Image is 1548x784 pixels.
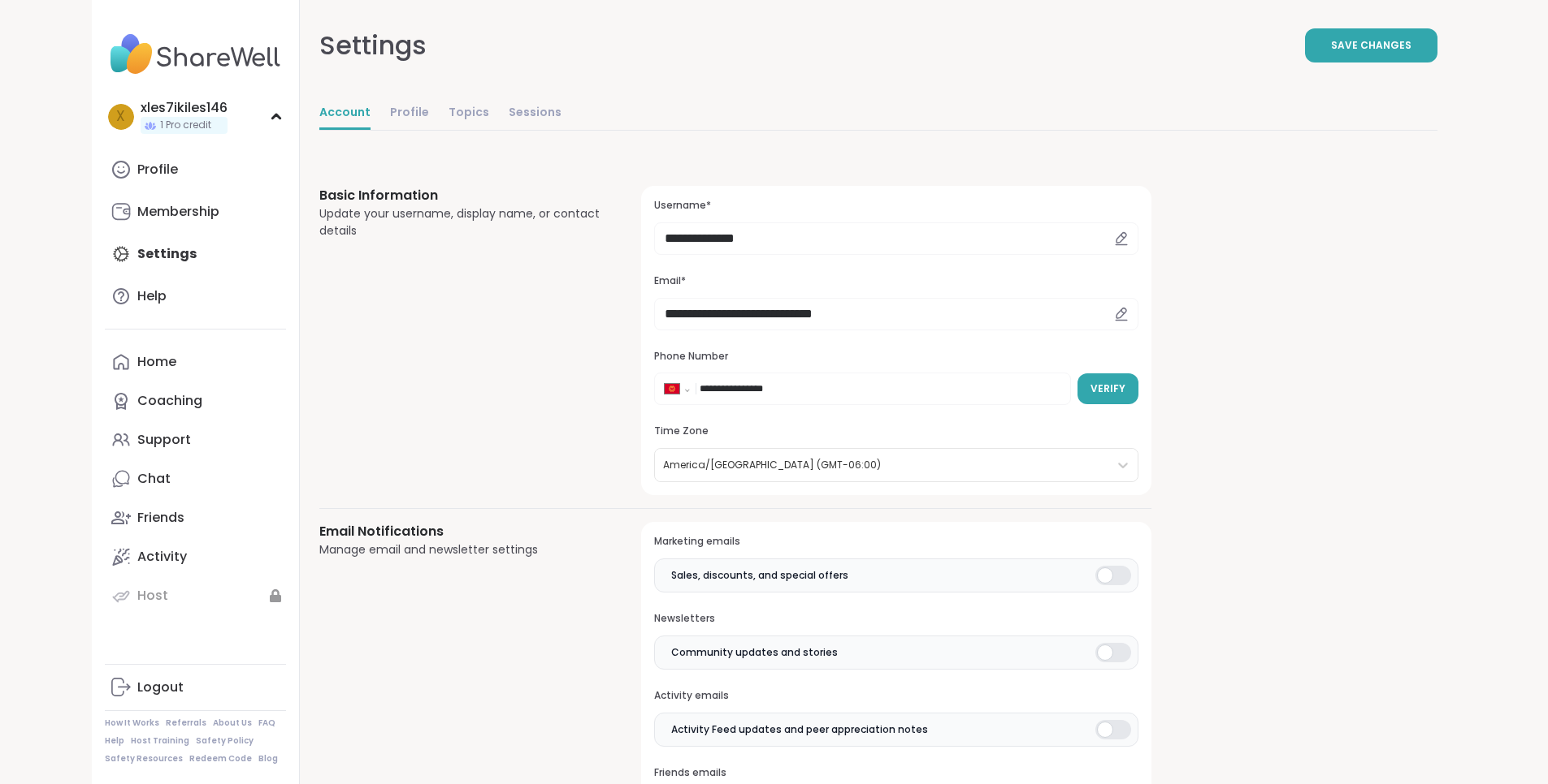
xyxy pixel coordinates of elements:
div: Coaching [137,392,202,410]
a: How It Works [105,717,159,729]
span: 1 Pro credit [160,118,211,132]
a: Redeem Code [189,753,252,765]
div: xles7ikiles146 [141,99,228,117]
a: Topics [449,97,489,130]
div: Membership [137,203,219,221]
div: Profile [137,161,178,179]
a: About Us [213,717,252,729]
a: Account [319,97,371,130]
h3: Phone Number [654,350,1138,364]
a: Help [105,277,286,316]
div: Help [137,287,167,305]
a: Safety Resources [105,753,183,765]
img: ShareWell Nav Logo [105,26,286,83]
span: Sales, discounts, and special offers [671,568,848,583]
a: Host Training [131,735,189,747]
a: Host [105,576,286,615]
div: Home [137,353,176,371]
a: Referrals [166,717,206,729]
a: Home [105,342,286,381]
div: Support [137,431,191,449]
div: Manage email and newsletter settings [319,541,603,558]
span: Save Changes [1331,38,1411,53]
a: Coaching [105,381,286,420]
a: Chat [105,459,286,498]
span: Community updates and stories [671,645,838,660]
button: Save Changes [1305,28,1437,62]
h3: Username* [654,199,1138,213]
a: Activity [105,537,286,576]
button: Verify [1078,373,1138,404]
a: Help [105,735,124,747]
h3: Email Notifications [319,522,603,541]
h3: Newsletters [654,612,1138,626]
div: Logout [137,678,184,696]
a: Membership [105,192,286,231]
span: Verify [1091,381,1125,396]
h3: Time Zone [654,424,1138,438]
a: Logout [105,668,286,707]
div: Chat [137,470,171,488]
h3: Friends emails [654,766,1138,780]
a: Friends [105,498,286,537]
a: Blog [258,753,278,765]
a: Sessions [509,97,562,130]
a: Profile [105,150,286,189]
a: Profile [390,97,429,130]
a: FAQ [258,717,275,729]
div: Activity [137,548,187,566]
div: Settings [319,26,427,65]
div: Host [137,587,168,605]
div: Update your username, display name, or contact details [319,205,603,239]
h3: Activity emails [654,689,1138,703]
h3: Marketing emails [654,535,1138,549]
a: Safety Policy [196,735,254,747]
h3: Basic Information [319,186,603,205]
a: Support [105,420,286,459]
span: Activity Feed updates and peer appreciation notes [671,722,928,737]
h3: Email* [654,274,1138,288]
div: Friends [137,509,184,527]
span: x [116,106,125,127]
